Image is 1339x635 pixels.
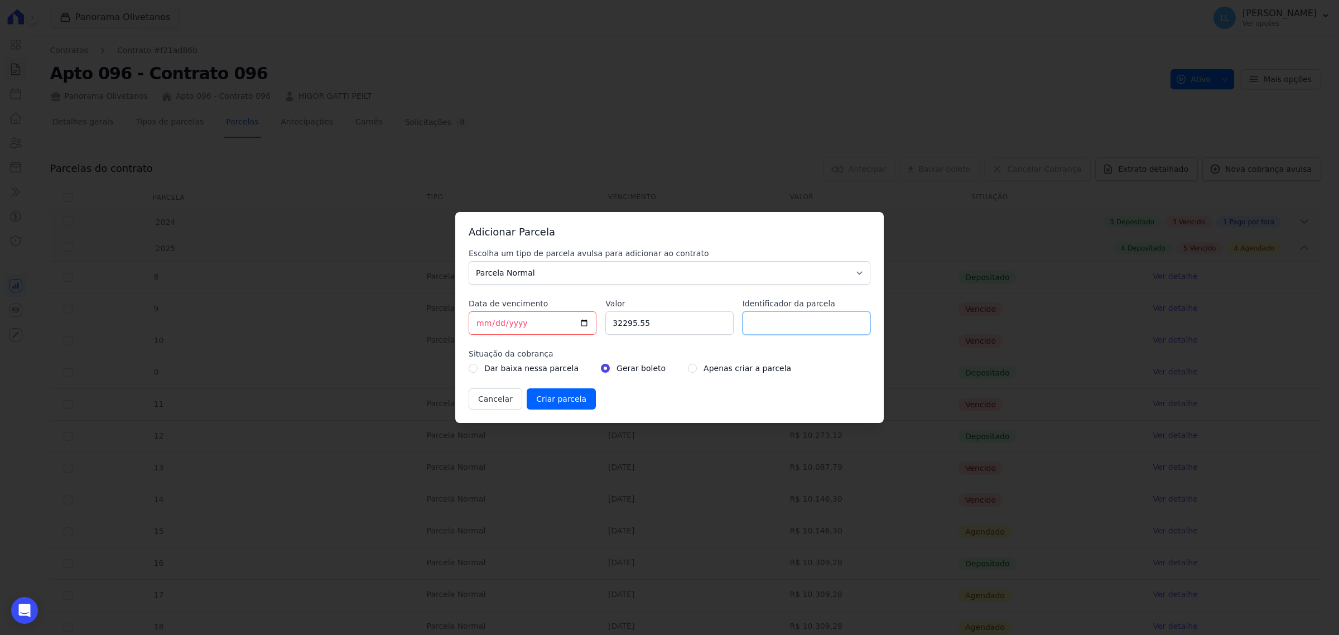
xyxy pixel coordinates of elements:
label: Situação da cobrança [469,348,870,359]
label: Identificador da parcela [743,298,870,309]
button: Cancelar [469,388,522,410]
div: Open Intercom Messenger [11,597,38,624]
label: Gerar boleto [616,362,666,375]
label: Dar baixa nessa parcela [484,362,579,375]
label: Valor [605,298,733,309]
h3: Adicionar Parcela [469,225,870,239]
label: Apenas criar a parcela [704,362,791,375]
label: Escolha um tipo de parcela avulsa para adicionar ao contrato [469,248,870,259]
label: Data de vencimento [469,298,596,309]
input: Criar parcela [527,388,596,410]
